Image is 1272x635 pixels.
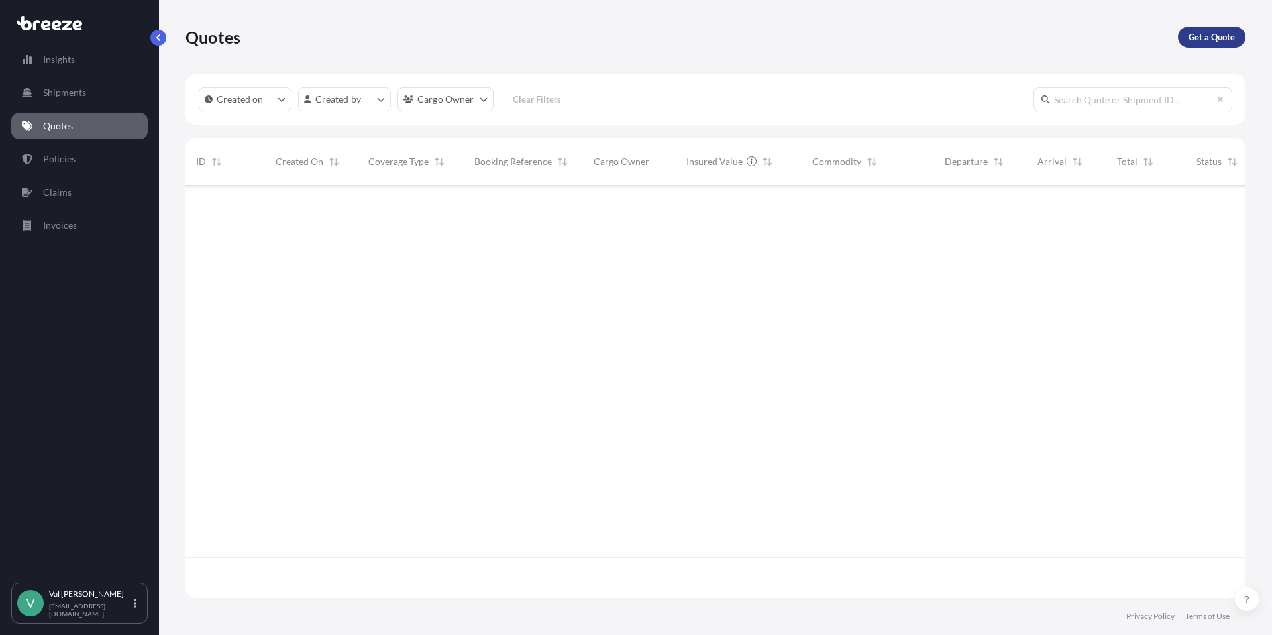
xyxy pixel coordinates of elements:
button: Sort [1224,154,1240,170]
p: [EMAIL_ADDRESS][DOMAIN_NAME] [49,602,131,618]
span: Arrival [1037,155,1067,168]
p: Invoices [43,219,77,232]
p: Clear Filters [513,93,561,106]
span: Coverage Type [368,155,429,168]
span: ID [196,155,206,168]
p: Insights [43,53,75,66]
button: Sort [1140,154,1156,170]
a: Policies [11,146,148,172]
p: Created by [315,93,362,106]
a: Shipments [11,80,148,106]
span: Commodity [812,155,861,168]
button: Sort [759,154,775,170]
p: Created on [217,93,264,106]
span: Cargo Owner [594,155,649,168]
a: Insights [11,46,148,73]
button: createdBy Filter options [298,87,391,111]
a: Invoices [11,212,148,239]
button: Sort [1069,154,1085,170]
button: cargoOwner Filter options [397,87,494,111]
p: Claims [43,186,72,199]
button: Sort [326,154,342,170]
a: Get a Quote [1178,27,1245,48]
button: Sort [209,154,225,170]
span: Departure [945,155,988,168]
p: Policies [43,152,76,166]
span: Insured Value [686,155,743,168]
a: Privacy Policy [1126,611,1175,622]
button: Sort [431,154,447,170]
p: Shipments [43,86,86,99]
button: Clear Filters [500,89,574,110]
span: Status [1196,155,1222,168]
button: Sort [990,154,1006,170]
span: Total [1117,155,1138,168]
p: Get a Quote [1189,30,1235,44]
span: V [26,597,34,610]
a: Terms of Use [1185,611,1230,622]
p: Val [PERSON_NAME] [49,589,131,599]
p: Quotes [43,119,73,133]
p: Quotes [185,27,240,48]
button: Sort [555,154,570,170]
span: Booking Reference [474,155,552,168]
a: Quotes [11,113,148,139]
a: Claims [11,179,148,205]
input: Search Quote or Shipment ID... [1033,87,1232,111]
span: Created On [276,155,323,168]
p: Cargo Owner [417,93,474,106]
button: Sort [864,154,880,170]
button: createdOn Filter options [199,87,291,111]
